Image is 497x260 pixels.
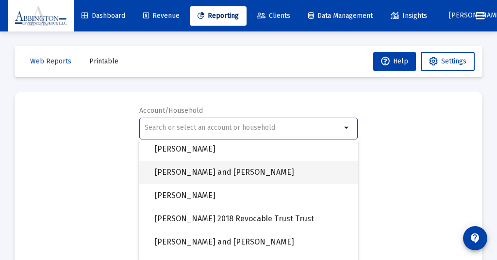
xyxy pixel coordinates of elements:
span: Printable [89,57,118,65]
span: [PERSON_NAME] and [PERSON_NAME] [155,230,350,254]
input: Search or select an account or household [145,124,341,132]
button: [PERSON_NAME] [437,6,468,25]
span: [PERSON_NAME] and [PERSON_NAME] [155,161,350,184]
button: Help [373,52,416,71]
span: [PERSON_NAME] 2018 Revocable Trust Trust [155,207,350,230]
span: Settings [441,57,466,65]
span: [PERSON_NAME] [155,138,350,161]
a: Reporting [190,6,247,26]
span: Revenue [143,12,180,20]
span: Web Reports [30,57,71,65]
span: Insights [391,12,427,20]
span: Reporting [198,12,239,20]
span: Clients [257,12,290,20]
a: Insights [383,6,435,26]
a: Clients [249,6,298,26]
mat-icon: arrow_drop_down [341,122,353,134]
a: Dashboard [74,6,133,26]
mat-icon: contact_support [469,232,481,244]
button: Web Reports [22,52,79,71]
button: Printable [82,52,126,71]
span: Data Management [308,12,373,20]
span: Help [381,57,408,65]
img: Dashboard [15,6,66,26]
span: Dashboard [82,12,125,20]
button: Settings [421,52,475,71]
a: Revenue [135,6,187,26]
a: Data Management [300,6,381,26]
span: [PERSON_NAME] [155,184,350,207]
label: Account/Household [139,107,203,115]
